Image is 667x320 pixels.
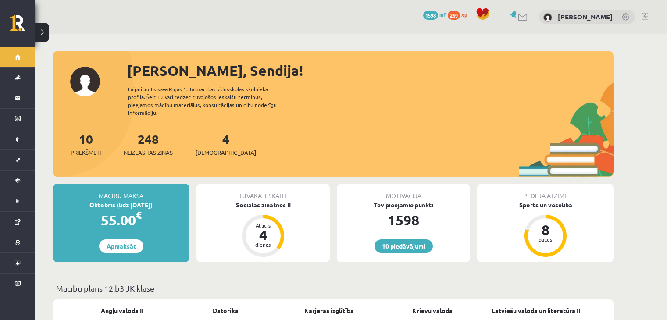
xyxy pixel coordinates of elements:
a: Apmaksāt [99,239,143,253]
div: 8 [532,223,559,237]
a: Krievu valoda [412,306,453,315]
div: Laipni lūgts savā Rīgas 1. Tālmācības vidusskolas skolnieka profilā. Šeit Tu vari redzēt tuvojošo... [128,85,292,117]
div: dienas [250,242,276,247]
span: 269 [448,11,460,20]
div: Tev pieejamie punkti [337,200,470,210]
div: Motivācija [337,184,470,200]
div: Mācību maksa [53,184,189,200]
div: Oktobris (līdz [DATE]) [53,200,189,210]
a: 4[DEMOGRAPHIC_DATA] [196,131,256,157]
div: Sociālās zinātnes II [196,200,330,210]
span: mP [439,11,446,18]
a: Rīgas 1. Tālmācības vidusskola [10,15,35,37]
a: Sports un veselība 8 balles [477,200,614,258]
a: 10Priekšmeti [71,131,101,157]
div: 1598 [337,210,470,231]
span: Priekšmeti [71,148,101,157]
span: xp [461,11,467,18]
a: 269 xp [448,11,471,18]
span: 1598 [423,11,438,20]
span: [DEMOGRAPHIC_DATA] [196,148,256,157]
div: Sports un veselība [477,200,614,210]
a: 1598 mP [423,11,446,18]
div: Atlicis [250,223,276,228]
a: Karjeras izglītība [304,306,354,315]
div: 4 [250,228,276,242]
div: 55.00 [53,210,189,231]
a: 248Neizlasītās ziņas [124,131,173,157]
a: Latviešu valoda un literatūra II [492,306,580,315]
div: Pēdējā atzīme [477,184,614,200]
a: 10 piedāvājumi [375,239,433,253]
span: Neizlasītās ziņas [124,148,173,157]
a: Sociālās zinātnes II Atlicis 4 dienas [196,200,330,258]
a: Datorika [213,306,239,315]
div: Tuvākā ieskaite [196,184,330,200]
img: Sendija Zeltmate [543,13,552,22]
div: [PERSON_NAME], Sendija! [127,60,614,81]
span: € [136,209,142,221]
a: [PERSON_NAME] [558,12,613,21]
a: Angļu valoda II [101,306,143,315]
p: Mācību plāns 12.b3 JK klase [56,282,610,294]
div: balles [532,237,559,242]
